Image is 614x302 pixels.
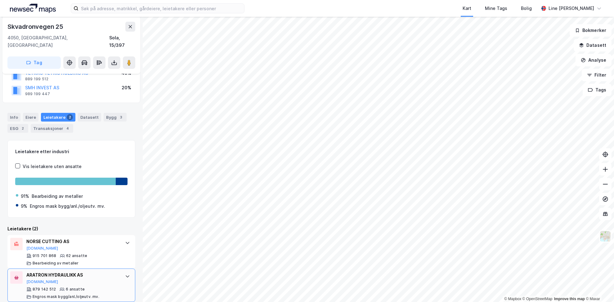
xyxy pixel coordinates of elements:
div: Bolig [521,5,532,12]
div: Skvadronvegen 25 [7,22,65,32]
div: Leietakere [41,113,75,122]
div: 3 [118,114,124,120]
div: Line [PERSON_NAME] [549,5,594,12]
button: Tags [583,84,612,96]
div: ESG [7,124,28,133]
div: 20% [122,84,131,91]
a: OpenStreetMap [522,297,553,301]
button: Bokmerker [570,24,612,37]
div: NORSE CUTTING AS [26,238,119,245]
div: Leietakere (2) [7,225,135,233]
div: 9% [21,202,27,210]
div: 889 199 512 [25,77,48,82]
button: Analyse [576,54,612,66]
img: Z [599,230,611,242]
div: 915 701 868 [33,253,56,258]
div: 6 ansatte [66,287,85,292]
div: 879 142 512 [33,287,56,292]
div: Eiere [23,113,38,122]
button: Datasett [574,39,612,51]
div: 989 199 447 [25,91,50,96]
button: [DOMAIN_NAME] [26,246,58,251]
iframe: Chat Widget [583,272,614,302]
button: Filter [582,69,612,81]
div: Engros mask bygg/anl./oljeutv. mv. [33,294,99,299]
div: Datasett [78,113,101,122]
div: Kontrollprogram for chat [583,272,614,302]
div: Engros mask bygg/anl./oljeutv. mv. [30,202,105,210]
div: Bearbeiding av metaller [33,261,79,266]
div: 2 [67,114,73,120]
div: 62 ansatte [66,253,87,258]
img: logo.a4113a55bc3d86da70a041830d287a7e.svg [10,4,56,13]
button: [DOMAIN_NAME] [26,279,58,284]
div: Kart [463,5,471,12]
button: Tag [7,56,61,69]
div: Vis leietakere uten ansatte [23,163,82,170]
div: ARATRON HYDRAULIKK AS [26,271,119,279]
div: Info [7,113,20,122]
div: 91% [21,193,29,200]
div: Transaksjoner [31,124,73,133]
div: Sola, 15/397 [109,34,135,49]
div: Bygg [104,113,127,122]
div: Bearbeiding av metaller [32,193,83,200]
div: Mine Tags [485,5,507,12]
div: Leietakere etter industri [15,148,128,155]
div: 2 [20,125,26,131]
div: 4 [65,125,71,131]
input: Søk på adresse, matrikkel, gårdeiere, leietakere eller personer [78,4,244,13]
a: Improve this map [554,297,585,301]
div: 4050, [GEOGRAPHIC_DATA], [GEOGRAPHIC_DATA] [7,34,109,49]
a: Mapbox [504,297,521,301]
